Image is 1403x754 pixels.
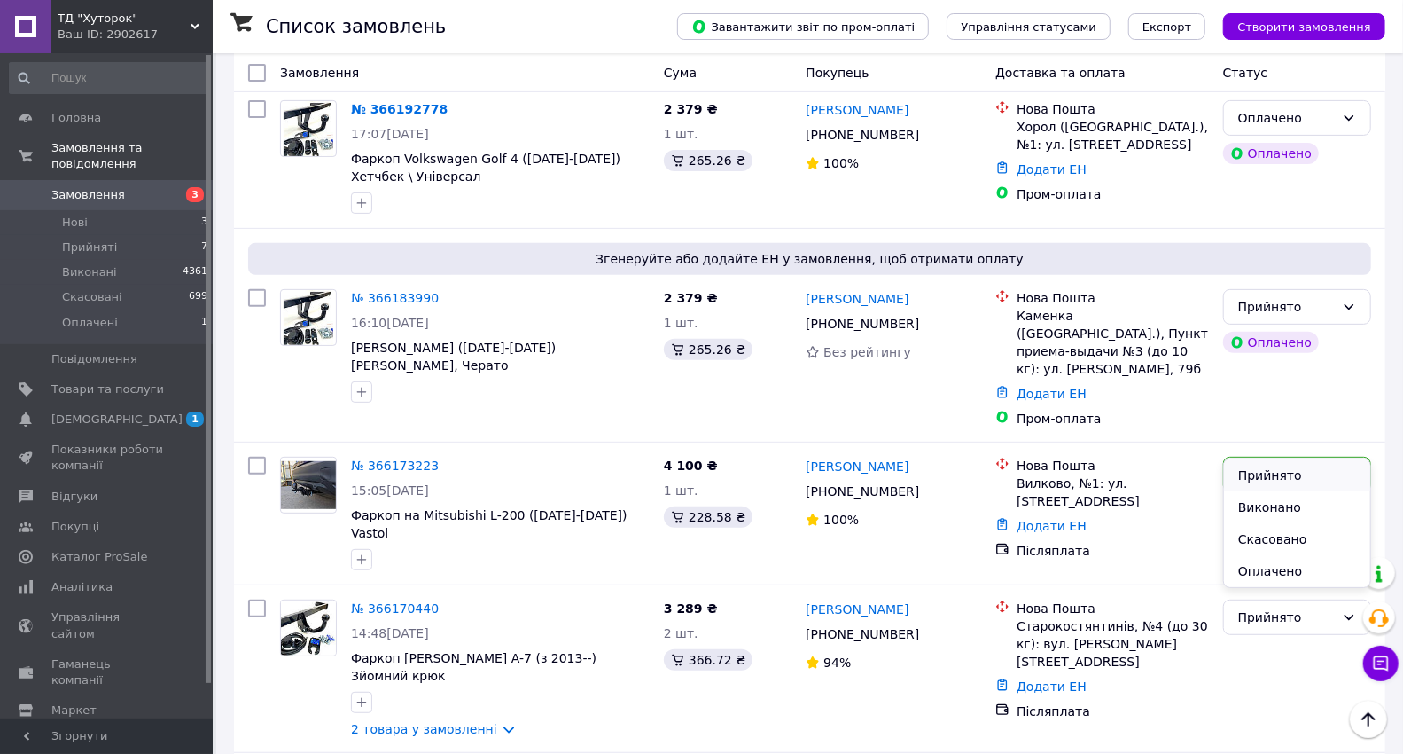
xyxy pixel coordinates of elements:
li: Виконано [1224,491,1370,523]
img: Фото товару [281,601,336,656]
span: 3 [201,215,207,231]
a: № 366192778 [351,102,448,116]
span: 7 [201,240,207,255]
span: Товари та послуги [51,381,164,397]
h1: Список замовлень [266,16,446,37]
span: Відгуки [51,489,97,505]
span: Оплачені [62,315,118,331]
span: 15:05[DATE] [351,483,429,498]
div: Пром-оплата [1017,185,1209,203]
a: 2 товара у замовленні [351,722,497,736]
a: [PERSON_NAME] [806,290,908,308]
div: 265.26 ₴ [664,339,752,360]
div: Оплачено [1223,143,1319,164]
span: Каталог ProSale [51,549,147,565]
span: 94% [823,656,851,670]
img: Фото товару [281,461,336,509]
a: Додати ЕН [1017,679,1087,694]
span: Скасовані [62,289,122,305]
span: Повідомлення [51,351,137,367]
span: Замовлення [280,66,359,80]
li: Скасовано [1224,523,1370,555]
a: Фото товару [280,289,337,346]
span: Виконані [62,264,117,280]
span: Маркет [51,703,97,719]
span: Без рейтингу [823,345,911,359]
span: 2 шт. [664,626,698,640]
div: Прийнято [1238,297,1335,317]
span: 1 шт. [664,483,698,498]
div: Нова Пошта [1017,600,1209,617]
button: Створити замовлення [1223,13,1385,40]
img: Фото товару [284,290,334,345]
div: Нова Пошта [1017,100,1209,118]
div: [PHONE_NUMBER] [802,122,923,147]
button: Наверх [1350,701,1387,738]
li: Оплачено [1224,555,1370,587]
a: Фото товару [280,600,337,656]
span: 3 289 ₴ [664,601,718,616]
div: Пром-оплата [1017,410,1209,428]
a: Додати ЕН [1017,387,1087,401]
div: 228.58 ₴ [664,507,752,528]
div: Прийнято [1238,608,1335,627]
span: Управління статусами [961,20,1096,34]
span: Показники роботи компанії [51,442,164,474]
a: Фото товару [280,100,337,157]
span: 1 шт. [664,316,698,330]
a: Фаркоп на Mitsubishi L-200 ([DATE]-[DATE]) Vastol [351,508,627,540]
span: Статус [1223,66,1268,80]
a: [PERSON_NAME] ([DATE]-[DATE]) [PERSON_NAME], Черато [351,341,556,373]
span: Аналітика [51,579,113,595]
span: [DEMOGRAPHIC_DATA] [51,412,183,428]
span: Нові [62,215,88,231]
a: Фаркоп [PERSON_NAME] A-7 (з 2013--) Зйомний крюк [351,651,596,683]
span: 2 379 ₴ [664,291,718,305]
span: Створити замовлення [1237,20,1371,34]
span: 1 [201,315,207,331]
span: Головна [51,110,101,126]
span: 4361 [183,264,207,280]
button: Завантажити звіт по пром-оплаті [677,13,929,40]
div: 265.26 ₴ [664,150,752,171]
span: 100% [823,513,859,527]
a: № 366173223 [351,459,439,473]
span: Cума [664,66,697,80]
span: 17:07[DATE] [351,127,429,141]
li: Прийнято [1224,459,1370,491]
span: Доставка та оплата [995,66,1126,80]
div: 366.72 ₴ [664,649,752,671]
span: 14:48[DATE] [351,626,429,640]
button: Чат з покупцем [1363,646,1399,681]
a: Фото товару [280,457,337,514]
div: [PHONE_NUMBER] [802,311,923,336]
div: Оплачено [1238,108,1335,128]
div: Ваш ID: 2902617 [58,27,213,43]
div: Післяплата [1017,703,1209,720]
button: Управління статусами [947,13,1111,40]
div: Нова Пошта [1017,457,1209,475]
div: Старокостянтинів, №4 (до 30 кг): вул. [PERSON_NAME][STREET_ADDRESS] [1017,617,1209,671]
span: 100% [823,156,859,170]
a: [PERSON_NAME] [806,458,908,475]
span: 2 379 ₴ [664,102,718,116]
a: [PERSON_NAME] [806,101,908,119]
a: Додати ЕН [1017,519,1087,533]
span: Експорт [1142,20,1192,34]
span: ТД "Хуторок" [58,11,191,27]
input: Пошук [9,62,209,94]
span: 1 шт. [664,127,698,141]
a: Додати ЕН [1017,162,1087,177]
img: Фото товару [284,101,334,156]
a: Створити замовлення [1205,19,1385,33]
span: Управління сайтом [51,609,164,641]
div: [PHONE_NUMBER] [802,622,923,647]
div: Післяплата [1017,542,1209,560]
div: Вилково, №1: ул. [STREET_ADDRESS] [1017,475,1209,510]
span: Замовлення [51,187,125,203]
a: Фаркоп Volkswagen Golf 4 ([DATE]-[DATE]) Хетчбек \ Універсал [351,152,620,184]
